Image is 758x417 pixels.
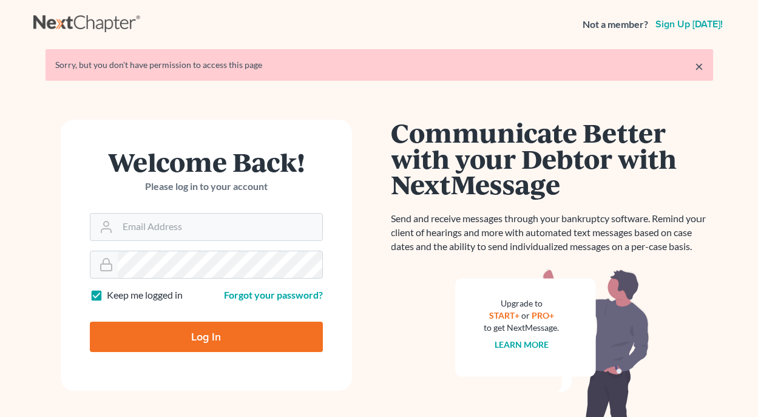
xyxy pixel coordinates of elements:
h1: Communicate Better with your Debtor with NextMessage [391,120,713,197]
div: Upgrade to [484,297,560,310]
input: Log In [90,322,323,352]
div: Sorry, but you don't have permission to access this page [55,59,703,71]
a: Sign up [DATE]! [653,19,725,29]
span: or [521,310,530,320]
p: Send and receive messages through your bankruptcy software. Remind your client of hearings and mo... [391,212,713,254]
a: START+ [489,310,519,320]
input: Email Address [118,214,322,240]
a: Forgot your password? [224,289,323,300]
a: Learn more [495,339,549,350]
a: PRO+ [532,310,554,320]
label: Keep me logged in [107,288,183,302]
a: × [695,59,703,73]
h1: Welcome Back! [90,149,323,175]
div: to get NextMessage. [484,322,560,334]
p: Please log in to your account [90,180,323,194]
strong: Not a member? [583,18,648,32]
